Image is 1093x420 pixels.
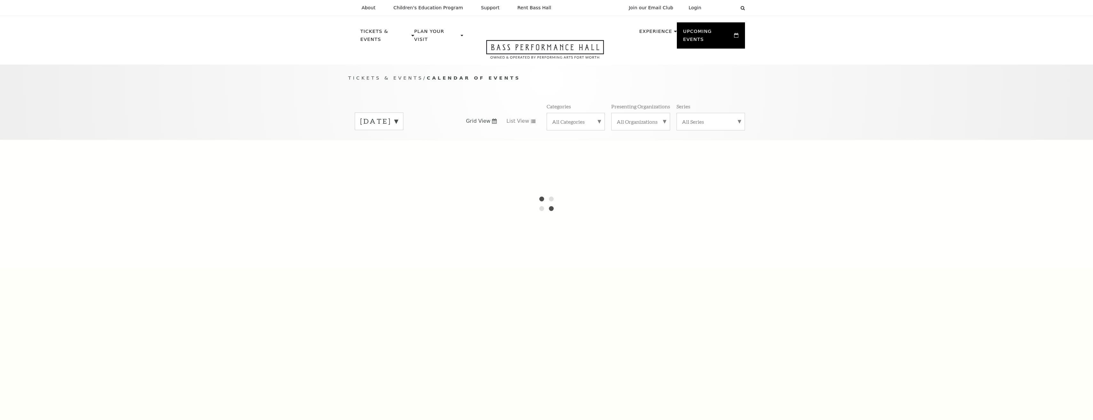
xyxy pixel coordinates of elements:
[547,103,571,110] p: Categories
[518,5,551,11] p: Rent Bass Hall
[712,5,734,11] select: Select:
[393,5,463,11] p: Children's Education Program
[639,27,672,39] p: Experience
[682,118,740,125] label: All Series
[617,118,665,125] label: All Organizations
[427,75,520,81] span: Calendar of Events
[506,118,529,125] span: List View
[348,74,745,82] p: /
[360,27,410,47] p: Tickets & Events
[552,118,599,125] label: All Categories
[466,118,491,125] span: Grid View
[360,116,398,126] label: [DATE]
[348,75,424,81] span: Tickets & Events
[362,5,376,11] p: About
[481,5,500,11] p: Support
[683,27,733,47] p: Upcoming Events
[414,27,459,47] p: Plan Your Visit
[611,103,670,110] p: Presenting Organizations
[677,103,690,110] p: Series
